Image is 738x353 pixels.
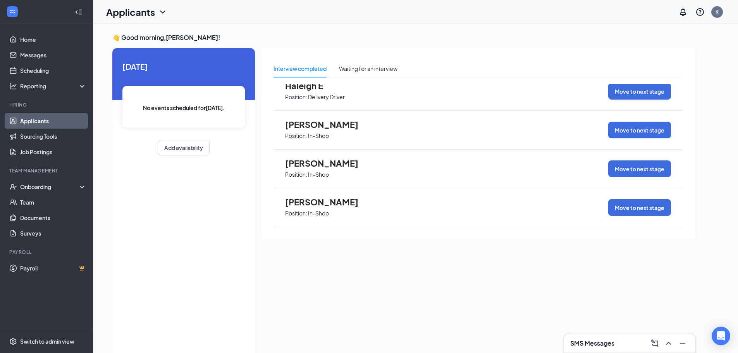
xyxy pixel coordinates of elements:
[308,93,345,101] p: Delivery Driver
[9,183,17,191] svg: UserCheck
[143,103,225,112] span: No events scheduled for [DATE] .
[676,337,689,350] button: Minimize
[20,338,74,345] div: Switch to admin view
[285,132,307,139] p: Position:
[158,140,210,155] button: Add availability
[9,249,85,255] div: Payroll
[649,337,661,350] button: ComposeMessage
[20,47,86,63] a: Messages
[20,32,86,47] a: Home
[608,122,671,138] button: Move to next stage
[158,7,167,17] svg: ChevronDown
[75,8,83,16] svg: Collapse
[285,171,307,178] p: Position:
[285,81,370,91] span: Haleigh E
[662,337,675,350] button: ChevronUp
[608,199,671,216] button: Move to next stage
[678,7,688,17] svg: Notifications
[9,167,85,174] div: Team Management
[285,210,307,217] p: Position:
[285,158,370,168] span: [PERSON_NAME]
[308,132,329,139] p: In-Shop
[285,93,307,101] p: Position:
[20,113,86,129] a: Applicants
[20,195,86,210] a: Team
[308,171,329,178] p: In-Shop
[570,339,614,348] h3: SMS Messages
[308,210,329,217] p: In-Shop
[9,82,17,90] svg: Analysis
[712,327,730,345] div: Open Intercom Messenger
[285,197,370,207] span: [PERSON_NAME]
[608,160,671,177] button: Move to next stage
[106,5,155,19] h1: Applicants
[20,226,86,241] a: Surveys
[20,210,86,226] a: Documents
[20,82,87,90] div: Reporting
[20,260,86,276] a: PayrollCrown
[122,60,245,72] span: [DATE]
[9,102,85,108] div: Hiring
[678,339,687,348] svg: Minimize
[664,339,673,348] svg: ChevronUp
[285,119,370,129] span: [PERSON_NAME]
[20,144,86,160] a: Job Postings
[20,183,80,191] div: Onboarding
[274,64,327,73] div: Interview completed
[9,338,17,345] svg: Settings
[339,64,397,73] div: Waiting for an interview
[716,9,719,15] div: K
[695,7,705,17] svg: QuestionInfo
[20,129,86,144] a: Sourcing Tools
[650,339,659,348] svg: ComposeMessage
[608,83,671,100] button: Move to next stage
[20,63,86,78] a: Scheduling
[112,33,695,42] h3: 👋 Good morning, [PERSON_NAME] !
[9,8,16,15] svg: WorkstreamLogo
